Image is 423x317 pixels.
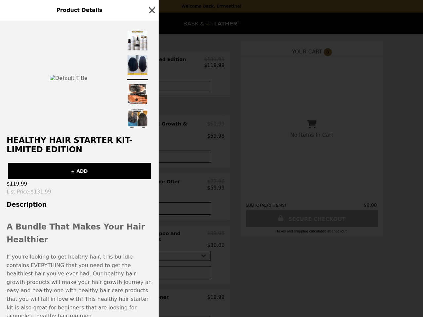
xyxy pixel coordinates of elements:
img: Thumbnail 4 [127,84,148,105]
img: Thumbnail 5 [127,108,148,129]
img: Thumbnail 1 [127,30,148,51]
button: + ADD [8,163,151,179]
span: $131.99 [31,189,51,195]
img: Thumbnail 2 [127,54,148,76]
span: Product Details [56,7,102,13]
img: Thumbnail 3 [127,79,148,80]
h2: A Bundle That Makes Your Hair Healthier [7,221,152,246]
img: Default Title [50,75,88,81]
